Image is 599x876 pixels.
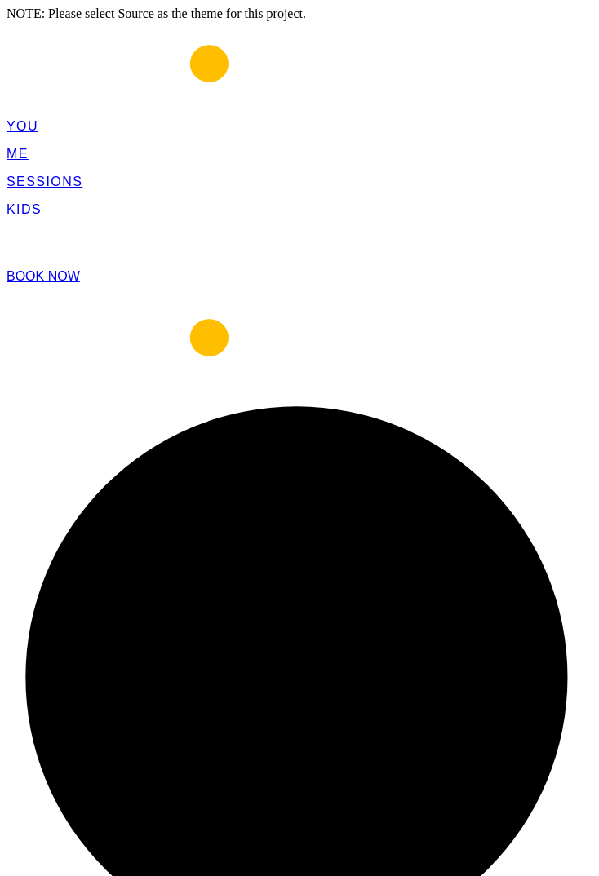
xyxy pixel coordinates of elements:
[7,7,592,21] div: NOTE: Please select Source as the theme for this project.
[7,269,80,283] a: BOOK NOW
[7,119,38,133] a: YOU
[7,147,29,161] a: ME
[7,230,70,244] span: GROUPS
[7,175,82,188] a: SESSIONS
[7,202,42,216] a: KIDS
